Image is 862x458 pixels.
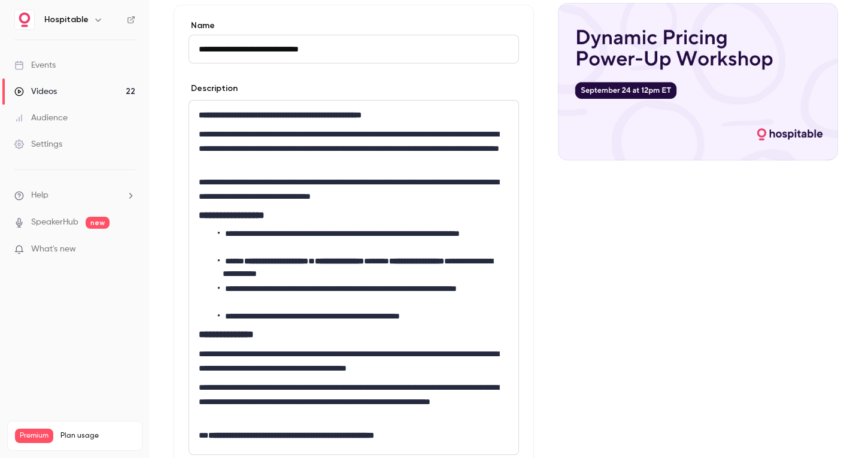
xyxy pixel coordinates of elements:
section: description [189,100,519,455]
iframe: Noticeable Trigger [121,244,135,255]
img: Hospitable [15,10,34,29]
span: What's new [31,243,76,256]
span: Plan usage [60,431,135,441]
div: Settings [14,138,62,150]
div: editor [189,101,518,454]
div: Events [14,59,56,71]
span: Help [31,189,48,202]
div: Videos [14,86,57,98]
label: Description [189,83,238,95]
span: Premium [15,429,53,443]
label: Name [189,20,519,32]
span: new [86,217,110,229]
div: Audience [14,112,68,124]
li: help-dropdown-opener [14,189,135,202]
a: SpeakerHub [31,216,78,229]
h6: Hospitable [44,14,89,26]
